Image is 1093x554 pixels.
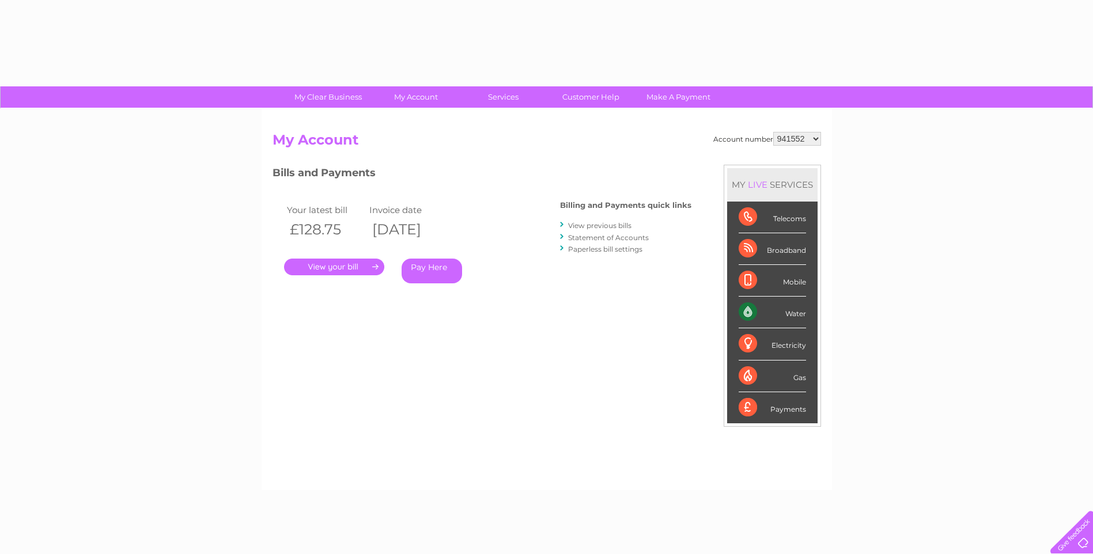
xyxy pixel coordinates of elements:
[713,132,821,146] div: Account number
[402,259,462,283] a: Pay Here
[281,86,376,108] a: My Clear Business
[739,361,806,392] div: Gas
[739,202,806,233] div: Telecoms
[366,218,449,241] th: [DATE]
[568,233,649,242] a: Statement of Accounts
[739,265,806,297] div: Mobile
[631,86,726,108] a: Make A Payment
[560,201,691,210] h4: Billing and Payments quick links
[746,179,770,190] div: LIVE
[273,165,691,185] h3: Bills and Payments
[284,202,367,218] td: Your latest bill
[727,168,818,201] div: MY SERVICES
[739,328,806,360] div: Electricity
[568,245,642,253] a: Paperless bill settings
[739,297,806,328] div: Water
[366,202,449,218] td: Invoice date
[543,86,638,108] a: Customer Help
[739,392,806,423] div: Payments
[456,86,551,108] a: Services
[568,221,631,230] a: View previous bills
[273,132,821,154] h2: My Account
[284,259,384,275] a: .
[368,86,463,108] a: My Account
[739,233,806,265] div: Broadband
[284,218,367,241] th: £128.75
